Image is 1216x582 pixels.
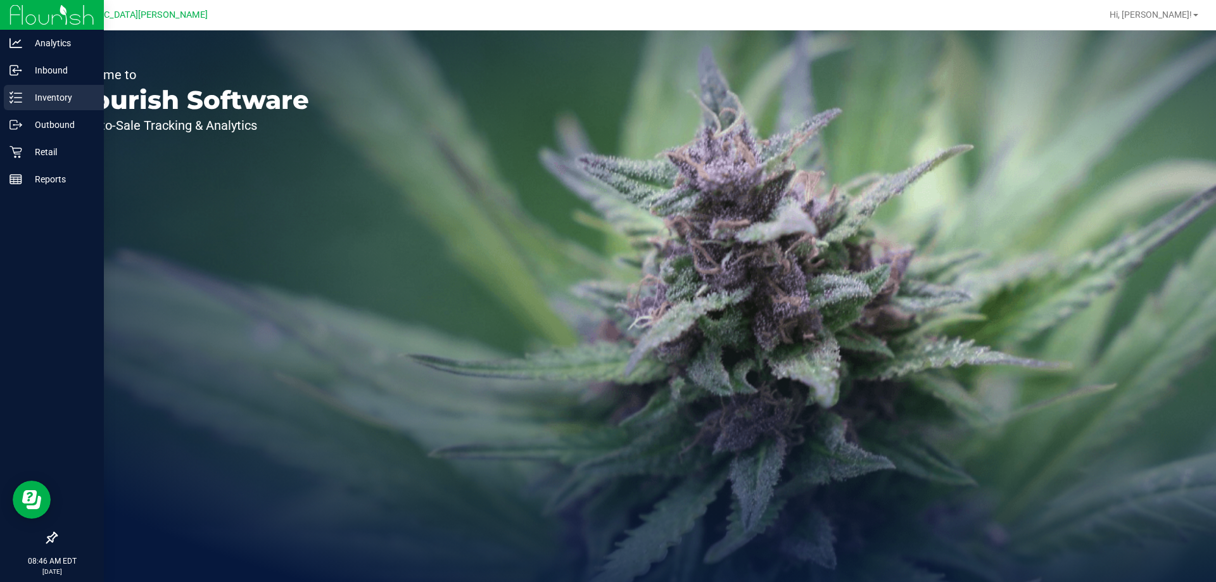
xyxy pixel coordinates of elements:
[9,146,22,158] inline-svg: Retail
[9,118,22,131] inline-svg: Outbound
[68,119,309,132] p: Seed-to-Sale Tracking & Analytics
[22,63,98,78] p: Inbound
[9,64,22,77] inline-svg: Inbound
[6,555,98,567] p: 08:46 AM EDT
[6,567,98,576] p: [DATE]
[13,481,51,519] iframe: Resource center
[68,87,309,113] p: Flourish Software
[1110,9,1192,20] span: Hi, [PERSON_NAME]!
[22,90,98,105] p: Inventory
[9,37,22,49] inline-svg: Analytics
[22,35,98,51] p: Analytics
[68,68,309,81] p: Welcome to
[9,91,22,104] inline-svg: Inventory
[22,117,98,132] p: Outbound
[9,173,22,186] inline-svg: Reports
[22,172,98,187] p: Reports
[51,9,208,20] span: [GEOGRAPHIC_DATA][PERSON_NAME]
[22,144,98,160] p: Retail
